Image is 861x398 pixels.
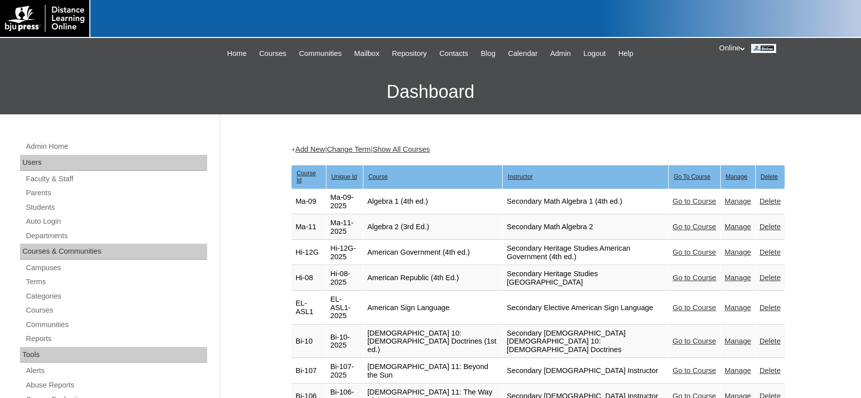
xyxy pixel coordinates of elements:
[25,173,207,185] a: Faculty & Staff
[354,48,380,59] span: Mailbox
[761,173,778,180] u: Delete
[299,48,342,59] span: Communities
[760,337,781,345] a: Delete
[291,266,326,291] td: Hi-08
[349,48,385,59] a: Mailbox
[760,248,781,256] a: Delete
[613,48,638,59] a: Help
[291,325,326,359] td: Bi-10
[503,240,668,265] td: Secondary Heritage Studies American Government (4th ed.)
[5,5,84,32] img: logo-white.png
[20,347,207,363] div: Tools
[719,43,851,53] div: Online
[618,48,633,59] span: Help
[760,223,781,231] a: Delete
[673,248,716,256] a: Go to Course
[725,248,751,256] a: Manage
[291,189,326,214] td: Ma-09
[392,48,427,59] span: Repository
[25,201,207,214] a: Students
[673,304,716,312] a: Go to Course
[326,291,363,325] td: EL-ASL1-2025
[295,145,325,153] a: Add New
[550,48,571,59] span: Admin
[363,291,502,325] td: American Sign Language
[368,173,388,180] u: Course
[25,276,207,288] a: Terms
[25,215,207,228] a: Auto Login
[578,48,611,59] a: Logout
[503,291,668,325] td: Secondary Elective American Sign Language
[363,266,502,291] td: American Republic (4th Ed.)
[363,240,502,265] td: American Government (4th ed.)
[291,144,785,155] div: + | |
[760,367,781,375] a: Delete
[25,230,207,242] a: Departments
[291,215,326,240] td: Ma-11
[20,155,207,171] div: Users
[25,304,207,317] a: Courses
[25,290,207,303] a: Categories
[583,48,606,59] span: Logout
[725,197,751,205] a: Manage
[503,325,668,359] td: Secondary [DEMOGRAPHIC_DATA] [DEMOGRAPHIC_DATA] 10: [DEMOGRAPHIC_DATA] Doctrines
[254,48,291,59] a: Courses
[25,187,207,199] a: Parents
[326,215,363,240] td: Ma-11-2025
[294,48,347,59] a: Communities
[373,145,430,153] a: Show All Courses
[673,223,716,231] a: Go to Course
[725,367,751,375] a: Manage
[387,48,432,59] a: Repository
[725,223,751,231] a: Manage
[25,333,207,345] a: Reports
[725,274,751,282] a: Manage
[508,48,538,59] span: Calendar
[503,215,668,240] td: Secondary Math Algebra 2
[545,48,576,59] a: Admin
[481,48,495,59] span: Blog
[5,69,856,114] h3: Dashboard
[476,48,500,59] a: Blog
[363,359,502,384] td: [DEMOGRAPHIC_DATA] 11: Beyond the Sun
[25,262,207,274] a: Campuses
[673,197,716,205] a: Go to Course
[25,379,207,392] a: Abuse Reports
[326,240,363,265] td: Hi-12G-2025
[25,140,207,153] a: Admin Home
[331,173,357,180] u: Unique Id
[20,244,207,260] div: Courses & Communities
[363,215,502,240] td: Algebra 2 (3rd Ed.)
[751,44,776,53] img: Online / Instructor
[434,48,473,59] a: Contacts
[326,266,363,291] td: Hi-08-2025
[673,274,716,282] a: Go to Course
[674,173,711,180] u: Go To Course
[673,367,716,375] a: Go to Course
[760,197,781,205] a: Delete
[363,325,502,359] td: [DEMOGRAPHIC_DATA] 10: [DEMOGRAPHIC_DATA] Doctrines (1st ed.)
[503,48,543,59] a: Calendar
[327,145,371,153] a: Change Term
[291,240,326,265] td: Hi-12G
[760,274,781,282] a: Delete
[363,189,502,214] td: Algebra 1 (4th ed.)
[326,359,363,384] td: Bi-107-2025
[760,304,781,312] a: Delete
[25,319,207,331] a: Communities
[291,291,326,325] td: EL-ASL1
[725,304,751,312] a: Manage
[227,48,247,59] span: Home
[296,170,316,184] u: Course Id
[259,48,287,59] span: Courses
[439,48,468,59] span: Contacts
[291,359,326,384] td: Bi-107
[503,359,668,384] td: Secondary [DEMOGRAPHIC_DATA] Instructor
[725,337,751,345] a: Manage
[222,48,252,59] a: Home
[726,173,747,180] u: Manage
[326,189,363,214] td: Ma-09-2025
[326,325,363,359] td: Bi-10-2025
[508,173,533,180] u: Instructor
[25,365,207,377] a: Alerts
